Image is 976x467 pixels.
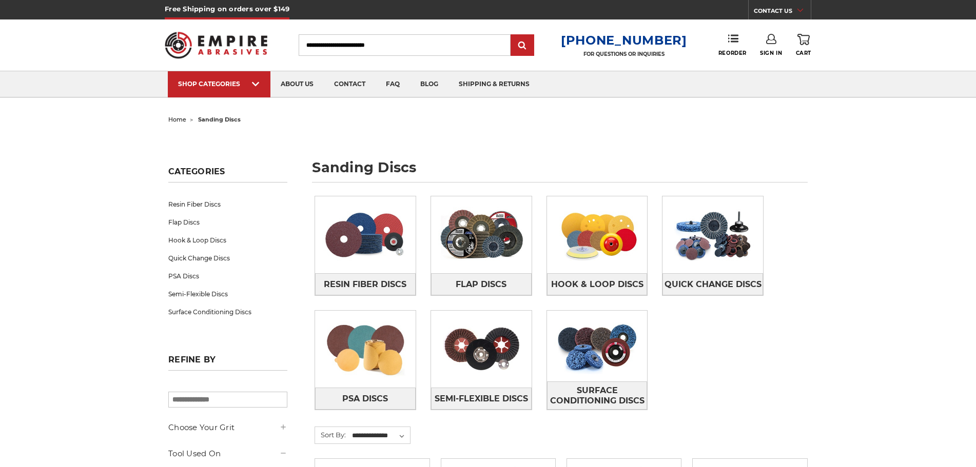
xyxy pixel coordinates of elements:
[796,34,811,56] a: Cart
[168,116,186,123] a: home
[168,303,287,321] a: Surface Conditioning Discs
[315,273,416,295] a: Resin Fiber Discs
[718,50,747,56] span: Reorder
[178,80,260,88] div: SHOP CATEGORIES
[324,71,376,97] a: contact
[431,314,532,384] img: Semi-Flexible Discs
[796,50,811,56] span: Cart
[270,71,324,97] a: about us
[754,5,811,19] a: CONTACT US
[168,267,287,285] a: PSA Discs
[561,33,687,48] a: [PHONE_NUMBER]
[168,231,287,249] a: Hook & Loop Discs
[431,199,532,270] img: Flap Discs
[551,276,643,293] span: Hook & Loop Discs
[760,50,782,56] span: Sign In
[547,381,648,410] a: Surface Conditioning Discs
[665,276,762,293] span: Quick Change Discs
[547,311,648,381] img: Surface Conditioning Discs
[561,51,687,57] p: FOR QUESTIONS OR INQUIRIES
[312,160,808,182] h1: sanding discs
[548,382,647,410] span: Surface Conditioning Discs
[315,199,416,270] img: Resin Fiber Discs
[456,276,506,293] span: Flap Discs
[168,421,287,434] h5: Choose Your Grit
[547,199,648,270] img: Hook & Loop Discs
[410,71,448,97] a: blog
[315,314,416,384] img: PSA Discs
[168,355,287,371] h5: Refine by
[315,427,346,442] label: Sort By:
[662,199,763,270] img: Quick Change Discs
[198,116,241,123] span: sanding discs
[547,273,648,295] a: Hook & Loop Discs
[448,71,540,97] a: shipping & returns
[168,285,287,303] a: Semi-Flexible Discs
[376,71,410,97] a: faq
[324,276,406,293] span: Resin Fiber Discs
[662,273,763,295] a: Quick Change Discs
[168,167,287,182] h5: Categories
[435,390,528,408] span: Semi-Flexible Discs
[431,388,532,410] a: Semi-Flexible Discs
[168,195,287,213] a: Resin Fiber Discs
[315,388,416,410] a: PSA Discs
[168,249,287,267] a: Quick Change Discs
[350,428,410,443] select: Sort By:
[168,448,287,460] h5: Tool Used On
[342,390,388,408] span: PSA Discs
[168,213,287,231] a: Flap Discs
[165,25,267,65] img: Empire Abrasives
[431,273,532,295] a: Flap Discs
[718,34,747,56] a: Reorder
[512,35,533,56] input: Submit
